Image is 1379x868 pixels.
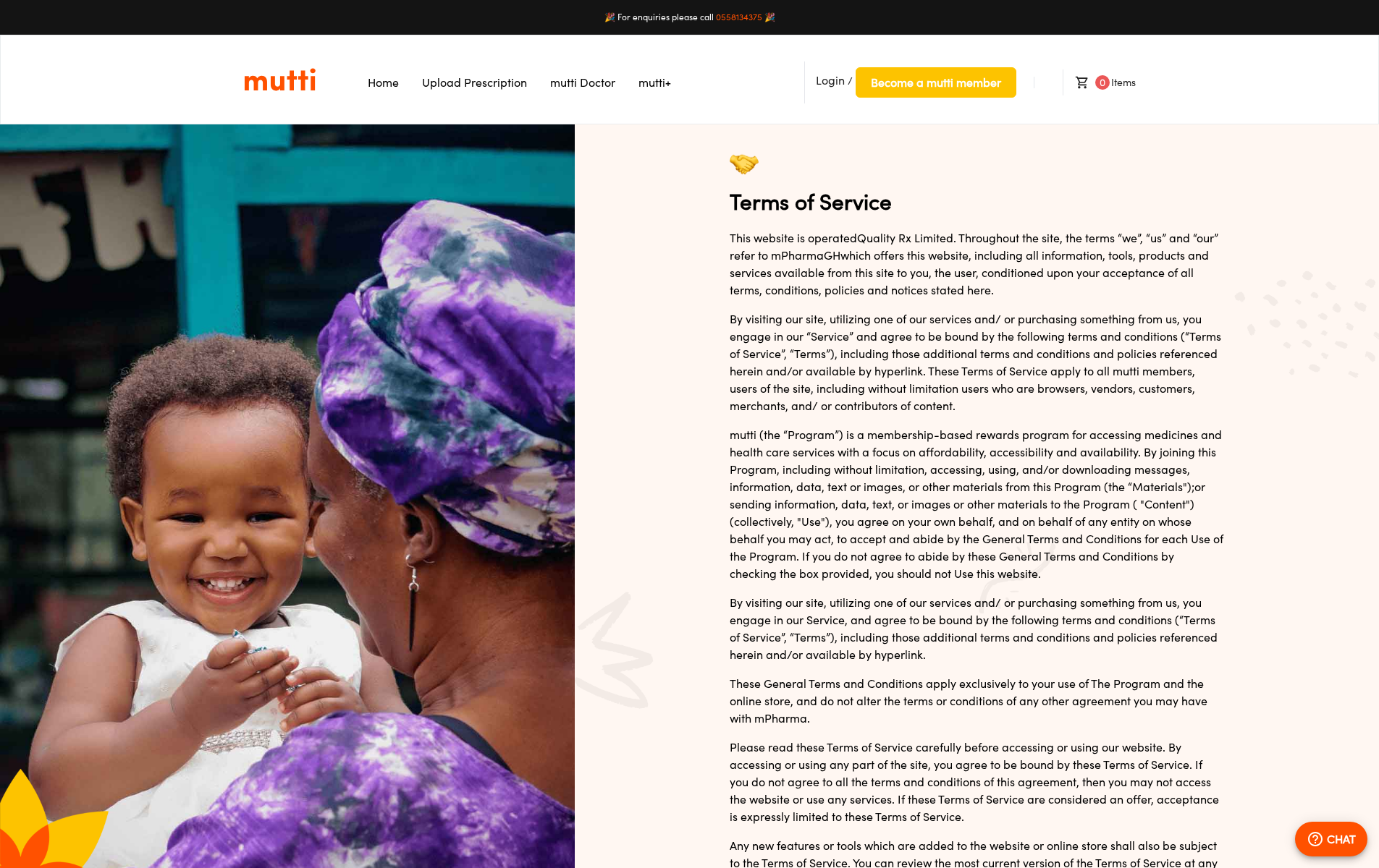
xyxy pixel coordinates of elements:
h1: Terms of Service [730,148,1223,218]
p: CHAT [1327,830,1356,848]
li: Items [1063,69,1135,95]
button: CHAT [1295,822,1367,856]
a: Navigates to mutti+ page [638,75,671,90]
li: / [804,61,1016,103]
p: mutti (the “Program”) is a membership-based rewards program for accessing medicines and health ca... [730,426,1223,582]
span: Login [816,73,845,88]
p: Please read these Terms of Service carefully before accessing or using our website. By accessing ... [730,739,1223,825]
a: Navigates to Home Page [368,75,399,90]
span: Become a mutti member [871,72,1001,93]
a: 0558134375 [716,12,762,22]
button: Become a mutti member [856,67,1016,98]
span: 0 [1095,75,1110,90]
a: Link on the logo navigates to HomePage [244,67,316,92]
p: By visiting our site, utilizing one of our services and/ or purchasing something from us, you eng... [730,310,1223,414]
a: Navigates to mutti doctor website [550,75,615,90]
a: Navigates to Prescription Upload Page [422,75,527,90]
p: These General Terms and Conditions apply exclusively to your use of The Program and the online st... [730,675,1223,727]
p: This website is operated Quality Rx Limited . Throughout the site, the terms “we”, “us” and “our”... [730,229,1223,299]
img: Logo [244,67,316,92]
p: By visiting our site, utilizing one of our services and/ or purchasing something from us, you eng... [730,594,1223,663]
